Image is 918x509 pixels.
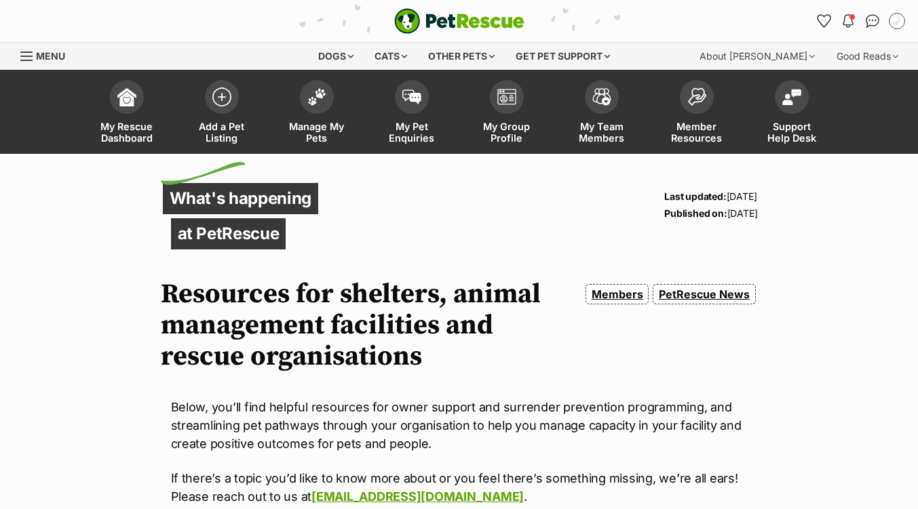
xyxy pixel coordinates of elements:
ul: Account quick links [813,10,908,32]
a: Members [586,284,649,304]
p: [DATE] [664,205,757,222]
img: pet-enquiries-icon-7e3ad2cf08bfb03b45e93fb7055b45f3efa6380592205ae92323e6603595dc1f.svg [402,89,421,104]
button: Notifications [837,10,859,32]
div: Get pet support [506,43,619,70]
h1: Resources for shelters, animal management facilities and rescue organisations [161,279,549,372]
a: Add a Pet Listing [174,73,269,154]
a: Manage My Pets [269,73,364,154]
img: member-resources-icon-8e73f808a243e03378d46382f2149f9095a855e16c252ad45f914b54edf8863c.svg [687,87,706,106]
a: My Team Members [554,73,649,154]
img: logo-e224e6f780fb5917bec1dbf3a21bbac754714ae5b6737aabdf751b685950b380.svg [394,8,524,34]
img: notifications-46538b983faf8c2785f20acdc204bb7945ddae34d4c08c2a6579f10ce5e182be.svg [843,14,854,28]
div: About [PERSON_NAME] [690,43,824,70]
span: My Pet Enquiries [381,121,442,144]
span: Add a Pet Listing [191,121,252,144]
a: Conversations [862,10,883,32]
div: Cats [365,43,417,70]
a: [EMAIL_ADDRESS][DOMAIN_NAME] [311,489,524,504]
img: chat-41dd97257d64d25036548639549fe6c8038ab92f7586957e7f3b1b290dea8141.svg [866,14,880,28]
p: If there’s a topic you’d like to know more about or you feel there’s something missing, we’re all... [171,469,748,506]
span: My Group Profile [476,121,537,144]
a: Member Resources [649,73,744,154]
img: group-profile-icon-3fa3cf56718a62981997c0bc7e787c4b2cf8bcc04b72c1350f741eb67cf2f40e.svg [497,89,516,105]
span: Manage My Pets [286,121,347,144]
img: decorative flick [161,162,246,185]
a: PetRescue News [653,284,755,304]
button: My account [886,10,908,32]
a: My Pet Enquiries [364,73,459,154]
strong: Published on: [664,207,727,219]
div: Good Reads [827,43,908,70]
img: team-members-icon-5396bd8760b3fe7c0b43da4ab00e1e3bb1a5d9ba89233759b79545d2d3fc5d0d.svg [592,88,611,106]
span: Member Resources [666,121,727,144]
p: at PetRescue [171,218,286,249]
a: Favourites [813,10,835,32]
img: help-desk-icon-fdf02630f3aa405de69fd3d07c3f3aa587a6932b1a1747fa1d2bba05be0121f9.svg [782,89,801,105]
div: Dogs [309,43,363,70]
a: PetRescue [394,8,524,34]
img: Patricia Murphy profile pic [890,14,904,28]
span: Menu [36,50,65,62]
span: My Rescue Dashboard [96,121,157,144]
span: Support Help Desk [761,121,822,144]
img: manage-my-pets-icon-02211641906a0b7f246fdf0571729dbe1e7629f14944591b6c1af311fb30b64b.svg [307,88,326,106]
a: My Rescue Dashboard [79,73,174,154]
p: [DATE] [664,188,757,205]
a: My Group Profile [459,73,554,154]
p: Below, you’ll find helpful resources for owner support and surrender prevention programming, and ... [171,398,748,453]
strong: Last updated: [664,190,726,202]
p: What's happening [163,183,319,214]
a: Menu [20,43,75,67]
img: add-pet-listing-icon-0afa8454b4691262ce3f59096e99ab1cd57d4a30225e0717b998d2c9b9846f56.svg [212,87,231,106]
img: dashboard-icon-eb2f2d2d3e046f16d808141f083e7271f6b2e854fb5c12c21221c1fb7104beca.svg [117,87,136,106]
div: Other pets [419,43,504,70]
a: Support Help Desk [744,73,839,154]
span: My Team Members [571,121,632,144]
